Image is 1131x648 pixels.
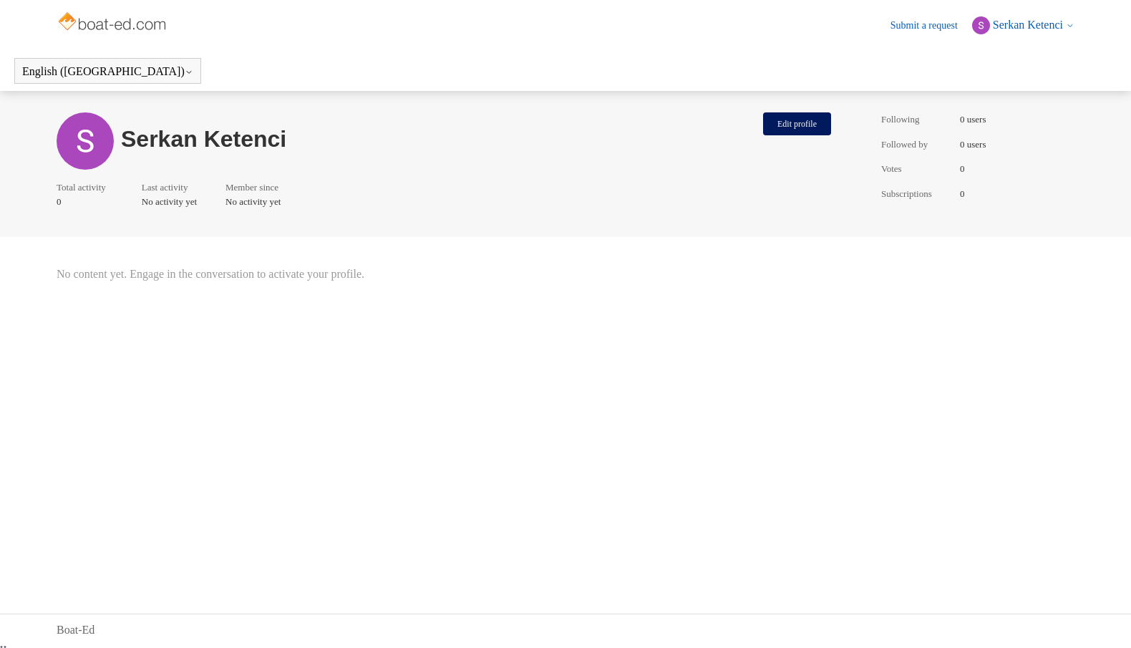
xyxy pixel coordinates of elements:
span: Votes [881,162,953,176]
span: No activity yet [142,195,197,209]
div: Live chat [1083,600,1120,637]
span: Followed by [881,137,953,152]
span: Following [881,112,953,127]
span: 0 [57,195,113,209]
button: Serkan Ketenci [972,16,1074,34]
span: 0 [960,162,965,176]
span: 0 [960,187,965,201]
span: No content yet. Engage in the conversation to activate your profile. [57,266,838,283]
span: 0 users [960,112,986,127]
span: Serkan Ketenci [993,19,1063,31]
h1: Serkan Ketenci [121,130,756,148]
span: Total activity [57,180,106,195]
a: Submit a request [890,18,972,33]
span: Member since [225,180,278,195]
span: Subscriptions [881,187,953,201]
span: Last activity [142,180,190,195]
img: Boat-Ed Help Center home page [57,9,170,37]
button: English ([GEOGRAPHIC_DATA]) [22,65,193,78]
button: Edit profile [763,112,831,135]
span: No activity yet [225,195,286,209]
span: 0 users [960,137,986,152]
a: Boat-Ed [57,622,94,639]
